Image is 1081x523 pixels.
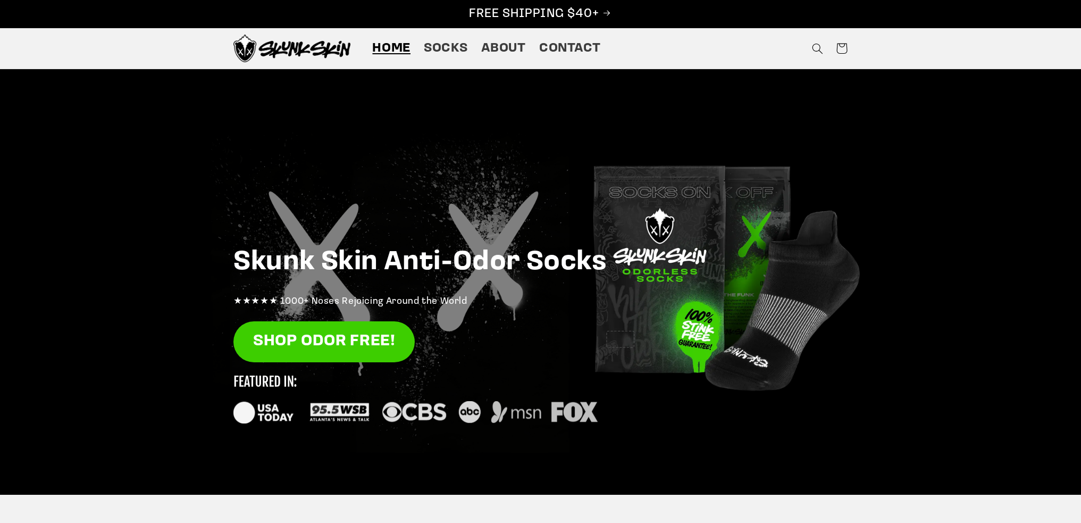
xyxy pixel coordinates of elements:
span: Contact [539,40,600,57]
strong: Skunk Skin Anti-Odor Socks [233,249,607,276]
span: About [481,40,526,57]
summary: Search [805,36,829,61]
img: Skunk Skin Anti-Odor Socks. [233,35,350,62]
a: Contact [532,34,607,63]
a: Socks [417,34,474,63]
p: ★★★★★ 1000+ Noses Rejoicing Around the World [233,294,848,311]
span: Socks [424,40,467,57]
img: new_featured_logos_1_small.svg [233,376,598,424]
p: FREE SHIPPING $40+ [11,6,1070,22]
span: Home [372,40,410,57]
a: Home [366,34,417,63]
a: SHOP ODOR FREE! [233,321,415,362]
a: About [474,34,532,63]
